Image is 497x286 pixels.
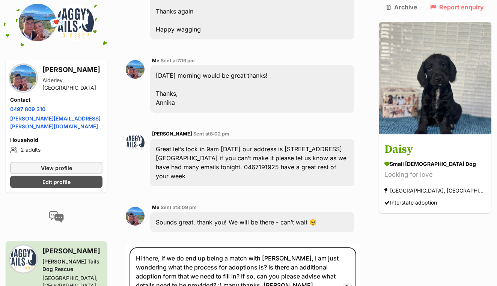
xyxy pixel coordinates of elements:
[384,160,486,168] div: small [DEMOGRAPHIC_DATA] Dog
[49,211,64,223] img: conversation-icon-4a6f8262b818ee0b60e3300018af0b2d0b884aa5de6e9bcb8d3d4eeb1a70a7c4.svg
[42,246,102,256] h3: [PERSON_NAME]
[177,205,197,210] span: 8:09 pm
[48,15,65,31] span: 💌
[10,96,102,104] h4: Contact
[210,131,229,137] span: 8:02 pm
[177,58,195,63] span: 7:19 pm
[384,186,486,196] div: [GEOGRAPHIC_DATA], [GEOGRAPHIC_DATA]
[41,164,72,172] span: View profile
[10,176,102,188] a: Edit profile
[10,246,36,272] img: Waggy Tails Dog Rescue profile pic
[10,136,102,144] h4: Household
[42,178,71,186] span: Edit profile
[193,131,229,137] span: Sent at
[384,141,486,158] h3: Daisy
[150,65,354,113] div: [DATE] morning would be great thanks! Thanks, Annika
[42,77,102,92] div: Alderley, [GEOGRAPHIC_DATA]
[126,207,145,226] img: Annika Rochford profile pic
[10,145,102,154] li: 2 adults
[126,60,145,79] img: Annika Rochford profile pic
[386,4,417,11] a: Archive
[430,4,484,11] a: Report enquiry
[379,136,491,214] a: Daisy small [DEMOGRAPHIC_DATA] Dog Looking for love [GEOGRAPHIC_DATA], [GEOGRAPHIC_DATA] Intersta...
[152,205,160,210] span: Me
[152,131,192,137] span: [PERSON_NAME]
[10,162,102,174] a: View profile
[384,170,486,180] div: Looking for love
[42,258,102,273] div: [PERSON_NAME] Tails Dog Rescue
[150,139,354,186] div: Great let’s lock in 9am [DATE] our address is [STREET_ADDRESS][GEOGRAPHIC_DATA] if you can’t make...
[379,22,491,134] img: Daisy
[152,58,160,63] span: Me
[161,205,197,210] span: Sent at
[161,58,195,63] span: Sent at
[384,198,437,208] div: Interstate adoption
[150,212,354,232] div: Sounds great, thank you! We will be there - can’t wait 🥹
[10,65,36,91] img: Annika Rochford profile pic
[126,133,145,152] img: Ruth Christodoulou profile pic
[56,4,94,41] img: Waggy Tails Dog Rescue profile pic
[42,65,102,75] h3: [PERSON_NAME]
[19,4,56,41] img: Annika Rochford profile pic
[10,106,45,112] a: 0497 809 310
[10,115,101,129] a: [PERSON_NAME][EMAIL_ADDRESS][PERSON_NAME][DOMAIN_NAME]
